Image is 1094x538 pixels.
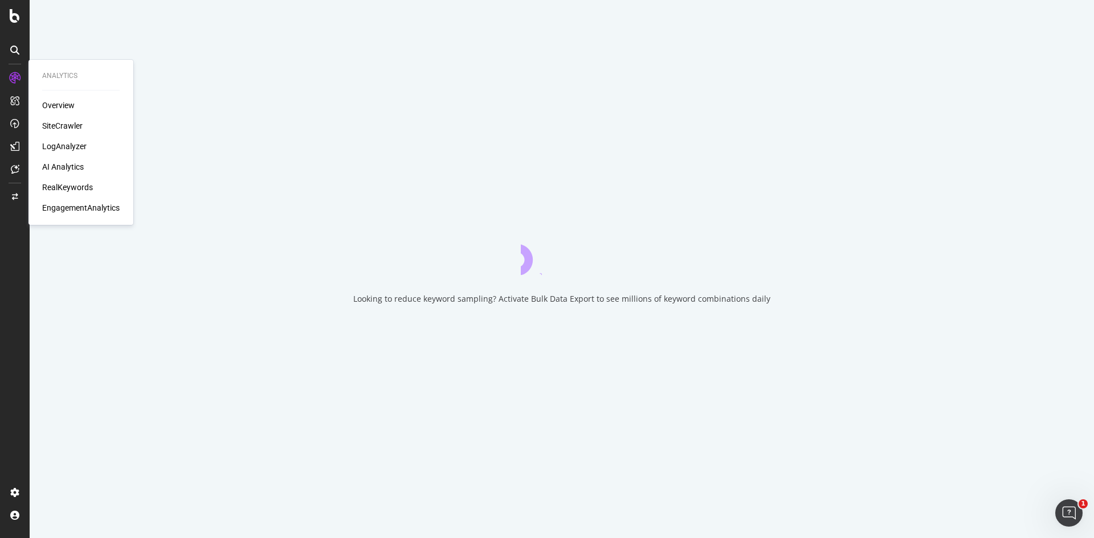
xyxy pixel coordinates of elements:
iframe: Intercom live chat [1055,499,1083,527]
div: Looking to reduce keyword sampling? Activate Bulk Data Export to see millions of keyword combinat... [353,293,770,305]
a: Overview [42,100,75,111]
a: EngagementAnalytics [42,202,120,213]
div: Analytics [42,71,120,81]
a: SiteCrawler [42,120,83,132]
span: 1 [1079,499,1088,508]
a: LogAnalyzer [42,141,87,152]
div: animation [521,234,603,275]
a: RealKeywords [42,182,93,193]
a: AI Analytics [42,161,84,173]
